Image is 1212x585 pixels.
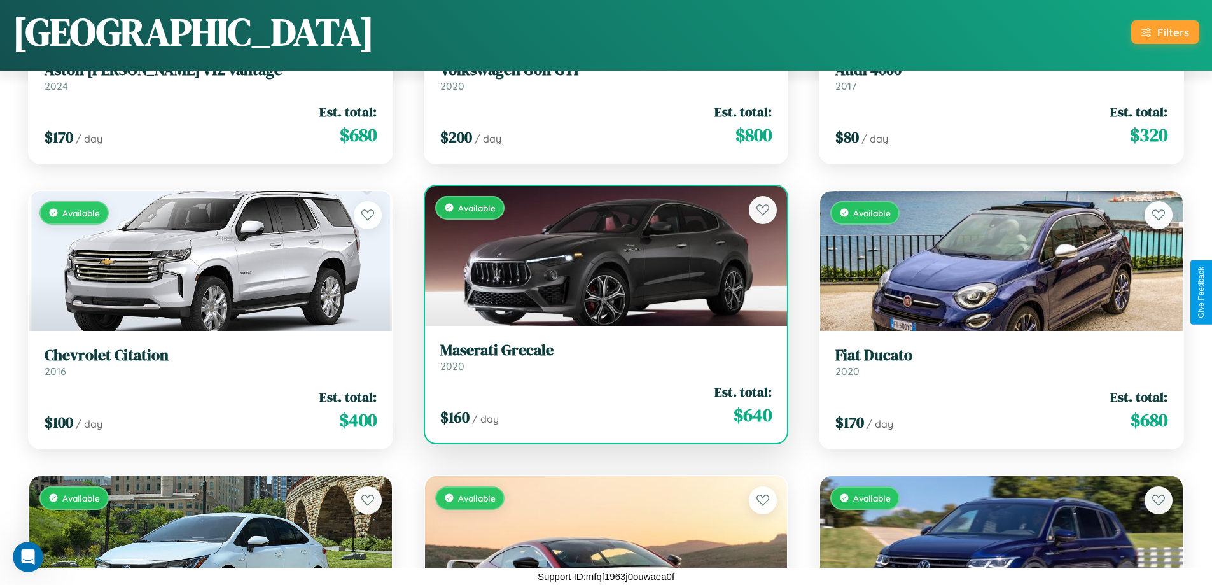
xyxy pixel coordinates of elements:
h3: Maserati Grecale [440,341,772,360]
span: $ 680 [1131,407,1167,433]
span: $ 160 [440,407,470,428]
span: $ 80 [835,127,859,148]
div: Filters [1157,25,1189,39]
span: Available [458,493,496,504]
span: $ 170 [45,127,73,148]
span: Available [853,208,891,218]
span: Est. total: [714,102,772,121]
a: Maserati Grecale2020 [440,341,772,372]
span: Available [62,493,100,504]
span: $ 640 [734,402,772,428]
span: Available [853,493,891,504]
h3: Fiat Ducato [835,346,1167,365]
span: Est. total: [319,102,377,121]
span: / day [472,412,499,425]
span: Available [62,208,100,218]
span: Available [458,202,496,213]
span: / day [861,132,888,145]
span: 2020 [440,80,464,92]
a: Fiat Ducato2020 [835,346,1167,377]
h3: Audi 4000 [835,61,1167,80]
a: Chevrolet Citation2016 [45,346,377,377]
span: $ 200 [440,127,472,148]
a: Audi 40002017 [835,61,1167,92]
h1: [GEOGRAPHIC_DATA] [13,6,374,58]
span: $ 800 [735,122,772,148]
a: Volkswagen Golf GTI2020 [440,61,772,92]
span: 2017 [835,80,856,92]
span: / day [475,132,501,145]
span: 2016 [45,365,66,377]
span: / day [76,132,102,145]
span: Est. total: [714,383,772,401]
span: / day [76,418,102,430]
span: $ 680 [340,122,377,148]
span: $ 100 [45,412,73,433]
iframe: Intercom live chat [13,542,43,572]
span: / day [867,418,893,430]
h3: Chevrolet Citation [45,346,377,365]
span: 2024 [45,80,68,92]
span: 2020 [835,365,860,377]
a: Aston [PERSON_NAME] V12 Vantage2024 [45,61,377,92]
span: Est. total: [319,388,377,406]
button: Filters [1131,20,1199,44]
span: 2020 [440,360,464,372]
span: $ 170 [835,412,864,433]
div: Give Feedback [1197,267,1206,318]
span: Est. total: [1110,388,1167,406]
span: Est. total: [1110,102,1167,121]
h3: Volkswagen Golf GTI [440,61,772,80]
h3: Aston [PERSON_NAME] V12 Vantage [45,61,377,80]
p: Support ID: mfqf1963j0ouwaea0f [538,568,674,585]
span: $ 400 [339,407,377,433]
span: $ 320 [1130,122,1167,148]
